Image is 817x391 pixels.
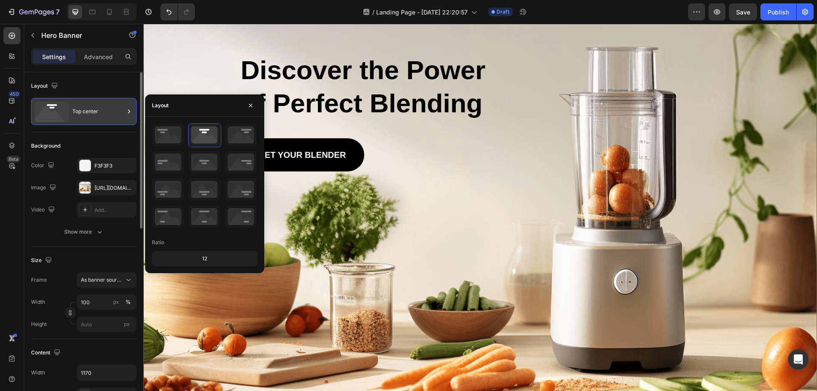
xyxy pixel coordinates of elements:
[372,8,374,17] span: /
[64,228,104,236] div: Show more
[154,253,256,265] div: 12
[31,142,60,150] div: Background
[84,52,113,61] p: Advanced
[31,276,47,284] label: Frame
[152,239,164,246] div: Ratio
[31,298,45,306] label: Width
[31,80,60,92] div: Layout
[113,298,119,306] div: px
[72,102,124,121] div: Top center
[81,276,123,284] span: As banner source
[56,7,60,17] p: 7
[126,298,131,306] div: %
[152,102,169,109] div: Layout
[729,3,757,20] button: Save
[760,3,796,20] button: Publish
[768,8,789,17] div: Publish
[123,297,133,307] button: px
[31,182,58,194] div: Image
[42,52,66,61] p: Settings
[160,3,195,20] div: Undo/Redo
[77,317,137,332] input: px
[94,162,134,170] div: F3F3F3
[94,206,134,214] div: Add...
[376,8,468,17] span: Landing Page - [DATE] 22:20:57
[111,297,121,307] button: %
[41,30,114,40] p: Hero Banner
[77,294,137,310] input: px%
[31,347,62,359] div: Content
[77,365,136,380] input: Auto
[31,369,45,377] div: Width
[143,24,817,391] iframe: Design area
[31,204,57,216] div: Video
[94,184,134,192] div: [URL][DOMAIN_NAME]
[124,321,130,327] span: px
[31,224,137,240] button: Show more
[31,320,47,328] label: Height
[736,9,750,16] span: Save
[31,255,54,266] div: Size
[497,8,509,16] span: Draft
[788,349,808,370] div: Open Intercom Messenger
[6,156,20,163] div: Beta
[31,160,56,171] div: Color
[3,3,63,20] button: 7
[8,91,20,97] div: 450
[77,272,137,288] button: As banner source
